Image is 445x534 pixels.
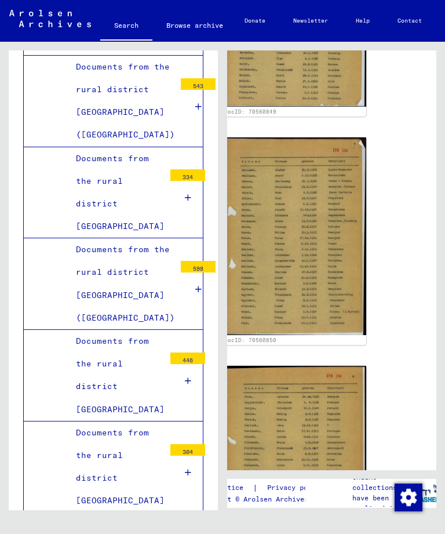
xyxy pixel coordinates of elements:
[279,7,342,35] a: Newsletter
[224,108,276,115] a: DocID: 70560849
[181,261,216,273] div: 598
[181,78,216,90] div: 543
[402,478,445,507] img: yv_logo.png
[170,353,205,364] div: 446
[170,444,205,456] div: 304
[223,137,366,335] img: 001.jpg
[394,483,422,511] div: Change consent
[384,7,436,35] a: Contact
[9,10,91,27] img: Arolsen_neg.svg
[342,7,384,35] a: Help
[67,330,165,421] div: Documents from the rural district [GEOGRAPHIC_DATA]
[258,482,338,494] a: Privacy policy
[67,147,165,238] div: Documents from the rural district [GEOGRAPHIC_DATA]
[395,484,422,511] img: Change consent
[224,337,276,343] a: DocID: 70560850
[100,12,152,42] a: Search
[67,422,165,513] div: Documents from the rural district [GEOGRAPHIC_DATA]
[152,12,237,39] a: Browse archive
[67,238,175,329] div: Documents from the rural district [GEOGRAPHIC_DATA] ([GEOGRAPHIC_DATA])
[231,7,279,35] a: Donate
[195,494,338,504] p: Copyright © Arolsen Archives, 2021
[170,169,205,181] div: 334
[195,482,338,494] div: |
[67,56,175,147] div: Documents from the rural district [GEOGRAPHIC_DATA] ([GEOGRAPHIC_DATA])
